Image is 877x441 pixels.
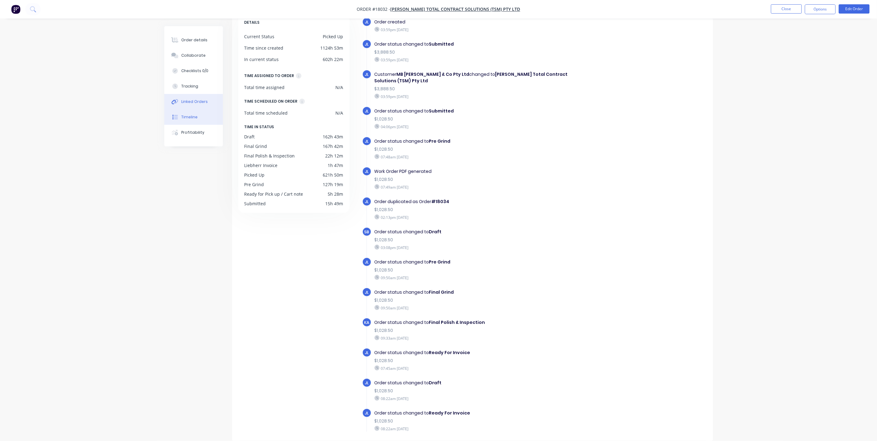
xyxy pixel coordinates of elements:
[429,108,454,114] b: Submitted
[244,162,278,169] div: Liebherr Invoice
[365,350,369,356] span: Jl
[375,146,588,153] div: $1,028.50
[11,5,20,14] img: Factory
[375,380,588,386] div: Order status changed to
[365,41,369,47] span: Jl
[365,71,369,77] span: Jl
[244,19,260,26] span: DETAILS
[244,110,288,116] div: Total time scheduled
[375,49,588,55] div: $3,888.50
[181,37,207,43] div: Order details
[328,162,343,169] div: 1h 47m
[375,198,588,205] div: Order duplicated as Order
[164,79,223,94] button: Tracking
[429,319,485,325] b: Final Polish & Inspection
[375,410,588,416] div: Order status changed to
[375,275,588,280] div: 09:50am [DATE]
[375,229,588,235] div: Order status changed to
[321,45,343,51] div: 1124h 53m
[244,181,264,188] div: Pre Grind
[364,320,369,325] span: KA
[365,380,369,386] span: Jl
[375,184,588,190] div: 07:49am [DATE]
[365,289,369,295] span: Jl
[375,214,588,220] div: 02:13pm [DATE]
[375,297,588,304] div: $1,028.50
[375,168,588,175] div: Work Order PDF generated
[375,206,588,213] div: $1,028.50
[365,138,369,144] span: Jl
[375,418,588,424] div: $1,028.50
[357,6,391,12] span: Order #18032 -
[244,84,285,91] div: Total time assigned
[375,27,588,32] div: 03:59pm [DATE]
[375,319,588,326] div: Order status changed to
[365,19,369,25] span: Jl
[375,94,588,99] div: 03:59pm [DATE]
[244,124,274,130] span: TIME IN STATUS
[391,6,520,12] a: [PERSON_NAME] Total Contract Solutions (TSM) Pty Ltd
[375,388,588,394] div: $1,028.50
[244,56,279,63] div: In current status
[375,327,588,334] div: $1,028.50
[336,84,343,91] div: N/A
[375,86,588,92] div: $3,888.50
[328,191,343,197] div: 5h 28m
[323,143,343,149] div: 167h 42m
[429,349,470,356] b: Ready For Invoice
[429,410,470,416] b: Ready For Invoice
[164,109,223,125] button: Timeline
[181,84,198,89] div: Tracking
[375,237,588,243] div: $1,028.50
[771,4,802,14] button: Close
[375,349,588,356] div: Order status changed to
[181,53,206,58] div: Collaborate
[375,108,588,114] div: Order status changed to
[805,4,836,14] button: Options
[375,116,588,122] div: $1,028.50
[164,48,223,63] button: Collaborate
[244,153,295,159] div: Final Polish & Inspection
[244,72,294,79] div: TIME ASSIGNED TO ORDER
[375,41,588,47] div: Order status changed to
[181,130,204,135] div: Profitability
[375,176,588,183] div: $1,028.50
[181,99,208,104] div: Linked Orders
[429,289,454,295] b: Final Grind
[365,169,369,174] span: Jl
[181,68,208,74] div: Checklists 0/0
[365,199,369,205] span: Jl
[429,259,451,265] b: Pre Grind
[375,154,588,160] div: 07:48am [DATE]
[397,71,469,77] b: MB [PERSON_NAME] & Co Pty Ltd
[181,114,198,120] div: Timeline
[432,198,449,205] b: #18034
[244,172,265,178] div: Picked Up
[375,365,588,371] div: 07:45am [DATE]
[375,57,588,63] div: 03:59pm [DATE]
[326,200,343,207] div: 15h 49m
[164,94,223,109] button: Linked Orders
[323,172,343,178] div: 621h 50m
[244,143,267,149] div: Final Grind
[336,110,343,116] div: N/A
[164,63,223,79] button: Checklists 0/0
[429,138,451,144] b: Pre Grind
[375,71,568,84] b: [PERSON_NAME] Total Contract Solutions (TSM) Pty Ltd
[323,133,343,140] div: 162h 43m
[429,41,454,47] b: Submitted
[375,138,588,145] div: Order status changed to
[244,33,275,40] div: Current Status
[429,380,442,386] b: Draft
[375,19,588,25] div: Order created
[375,357,588,364] div: $1,028.50
[365,410,369,416] span: Jl
[365,259,369,265] span: Jl
[323,56,343,63] div: 602h 22m
[244,133,255,140] div: Draft
[839,4,870,14] button: Edit Order
[365,108,369,114] span: Jl
[164,125,223,140] button: Profitability
[375,267,588,273] div: $1,028.50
